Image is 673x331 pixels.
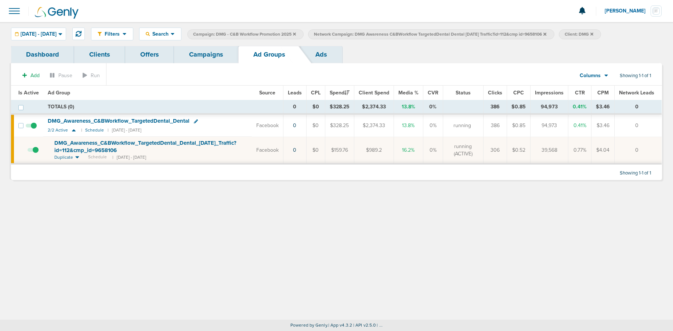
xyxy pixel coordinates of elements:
a: Ad Groups [238,46,300,63]
small: | [DATE] - [DATE] [112,154,146,161]
td: 386 [484,114,507,137]
td: running (ACTIVE) [443,137,484,164]
td: 0% [423,137,443,164]
small: | [DATE] - [DATE] [108,127,141,133]
span: Network Leads [619,90,654,96]
span: Ad Group [48,90,70,96]
a: Campaigns [174,46,238,63]
span: | API v2.5.0 [353,323,376,328]
td: 0.41% [568,100,591,114]
td: $0 [306,137,325,164]
span: Columns [580,72,601,79]
span: | App v4.3.2 [328,323,352,328]
td: 13.8% [394,114,423,137]
td: 0.77% [568,137,591,164]
span: [PERSON_NAME] [605,8,651,14]
a: Clients [74,46,125,63]
td: 94,973 [531,100,568,114]
span: Campaign: DMG - C&B Workflow Promotion 2025 [193,31,296,37]
button: Add [18,70,44,81]
span: Clicks [488,90,502,96]
td: 0 [615,137,662,164]
a: Ads [300,46,342,63]
td: Facebook [252,114,283,137]
span: Client Spend [359,90,389,96]
td: 0.41% [568,114,591,137]
td: Facebook [252,137,283,164]
span: Network Campaign: DMG Awareness C&BWorkflow TargetedDental Dental [DATE] Traffic?id=112&cmp id=96... [314,31,546,37]
a: 0 [293,147,296,153]
td: 0% [423,100,443,114]
td: $3.46 [591,100,615,114]
a: 0 [293,122,296,129]
td: $989.2 [354,137,394,164]
span: CVR [428,90,438,96]
span: running [453,122,471,129]
span: Showing 1-1 of 1 [620,170,651,176]
span: Filters [102,31,123,37]
td: $4.04 [591,137,615,164]
td: 0 [615,114,662,137]
td: $0.52 [507,137,531,164]
td: $2,374.33 [354,114,394,137]
td: 0% [423,114,443,137]
span: [DATE] - [DATE] [21,32,57,37]
td: $2,374.33 [354,100,394,114]
td: TOTALS (0) [43,100,283,114]
span: Status [456,90,471,96]
td: $328.25 [325,114,354,137]
td: $0.85 [507,100,531,114]
td: $3.46 [591,114,615,137]
td: 13.8% [394,100,423,114]
span: Search [150,31,171,37]
span: Is Active [18,90,39,96]
span: CPM [597,90,609,96]
span: CPC [513,90,524,96]
td: $0 [306,100,325,114]
span: Media % [398,90,419,96]
span: DMG_ Awareness_ C&BWorkflow_ TargetedDental_ Dental_ [DATE]_ Traffic?id=112&cmp_ id=9658106 [54,140,236,154]
td: $0.85 [507,114,531,137]
td: 0 [615,100,662,114]
a: Offers [125,46,174,63]
span: Client: DMG [565,31,593,37]
td: $328.25 [325,100,354,114]
td: 0 [283,100,306,114]
td: $159.76 [325,137,354,164]
span: Spend [330,90,350,96]
span: Impressions [535,90,564,96]
td: 16.2% [394,137,423,164]
span: 2/2 Active [48,127,68,133]
span: Duplicate [54,154,73,161]
td: 94,973 [531,114,568,137]
td: 306 [484,137,507,164]
a: Dashboard [11,46,74,63]
td: 386 [484,100,507,114]
span: Add [30,72,40,79]
td: $0 [306,114,325,137]
span: Source [259,90,275,96]
span: CPL [311,90,321,96]
span: CTR [575,90,585,96]
span: Leads [288,90,302,96]
td: 39,568 [531,137,568,164]
small: Schedule [85,127,104,133]
span: Showing 1-1 of 1 [620,73,651,79]
img: Genly [35,7,79,19]
span: DMG_ Awareness_ C&BWorkflow_ TargetedDental_ Dental [48,118,189,124]
span: | ... [377,323,383,328]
